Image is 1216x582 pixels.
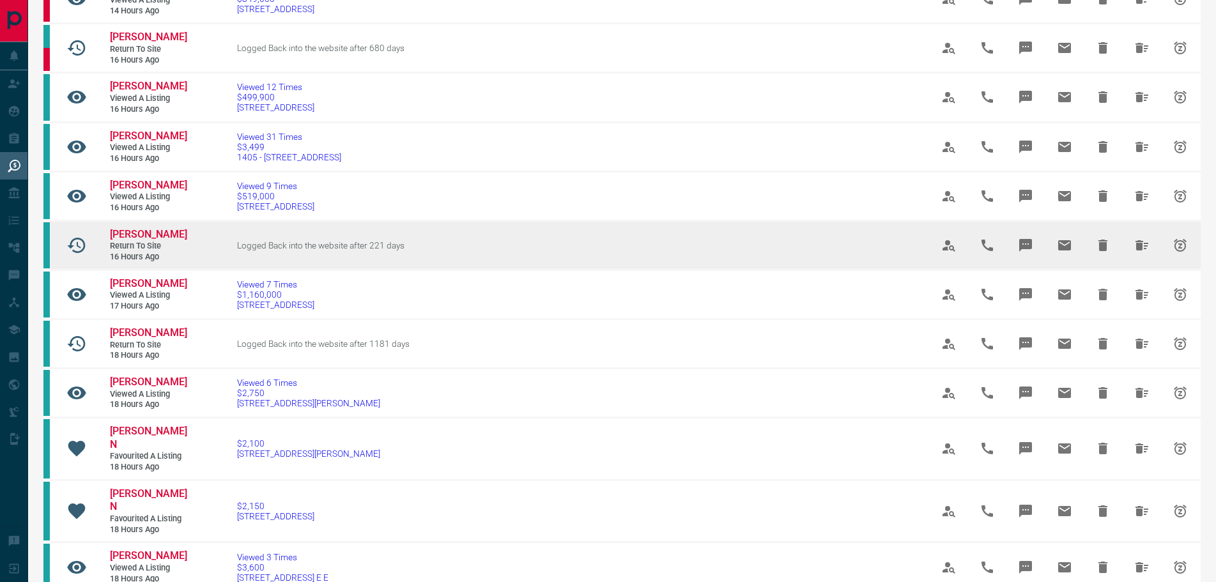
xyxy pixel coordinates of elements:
span: [STREET_ADDRESS] [237,511,314,521]
span: Hide [1088,328,1118,359]
span: Viewed 12 Times [237,82,314,92]
span: Return to Site [110,241,187,252]
span: Viewed 31 Times [237,132,341,142]
span: [STREET_ADDRESS][PERSON_NAME] [237,398,380,408]
span: Viewed 7 Times [237,279,314,289]
a: Viewed 31 Times$3,4991405 - [STREET_ADDRESS] [237,132,341,162]
span: Email [1049,230,1080,261]
a: Viewed 12 Times$499,900[STREET_ADDRESS] [237,82,314,112]
span: View Profile [934,132,964,162]
span: View Profile [934,328,964,359]
a: $2,150[STREET_ADDRESS] [237,501,314,521]
span: Email [1049,279,1080,310]
span: Viewed 6 Times [237,378,380,388]
a: [PERSON_NAME] [110,179,187,192]
span: Call [972,230,1003,261]
span: Message [1010,328,1041,359]
span: Call [972,33,1003,63]
span: Viewed a Listing [110,142,187,153]
a: [PERSON_NAME] [110,228,187,241]
a: [PERSON_NAME] [110,31,187,44]
span: Hide [1088,230,1118,261]
div: condos.ca [43,321,50,367]
span: Email [1049,82,1080,112]
a: [PERSON_NAME] [110,549,187,563]
span: 16 hours ago [110,203,187,213]
span: Email [1049,132,1080,162]
div: condos.ca [43,173,50,219]
span: 18 hours ago [110,350,187,361]
span: Viewed a Listing [110,192,187,203]
span: View Profile [934,82,964,112]
div: condos.ca [43,482,50,541]
span: View Profile [934,181,964,211]
div: condos.ca [43,25,50,48]
span: 17 hours ago [110,301,187,312]
span: Favourited a Listing [110,451,187,462]
span: 18 hours ago [110,525,187,535]
span: Hide [1088,82,1118,112]
a: [PERSON_NAME] [110,326,187,340]
span: Snooze [1165,230,1196,261]
span: Message [1010,82,1041,112]
span: Call [972,496,1003,526]
span: Return to Site [110,44,187,55]
span: Call [972,328,1003,359]
a: [PERSON_NAME] [110,277,187,291]
span: Message [1010,378,1041,408]
span: Call [972,279,1003,310]
span: 18 hours ago [110,462,187,473]
span: $519,000 [237,191,314,201]
span: $2,750 [237,388,380,398]
span: Snooze [1165,181,1196,211]
span: View Profile [934,33,964,63]
a: Viewed 6 Times$2,750[STREET_ADDRESS][PERSON_NAME] [237,378,380,408]
span: [STREET_ADDRESS] [237,4,314,14]
span: Hide All from Abhilash N [1127,433,1157,464]
span: Hide [1088,33,1118,63]
span: $3,499 [237,142,341,152]
span: Snooze [1165,328,1196,359]
span: [PERSON_NAME] [110,80,187,92]
span: [PERSON_NAME] N [110,487,187,513]
span: Snooze [1165,132,1196,162]
span: Viewed a Listing [110,389,187,400]
span: Message [1010,33,1041,63]
div: property.ca [43,48,50,71]
a: [PERSON_NAME] N [110,487,187,514]
span: View Profile [934,230,964,261]
span: [PERSON_NAME] N [110,425,187,450]
span: 16 hours ago [110,252,187,263]
span: Snooze [1165,378,1196,408]
span: Email [1049,181,1080,211]
span: Call [972,433,1003,464]
span: Call [972,378,1003,408]
a: [PERSON_NAME] [110,80,187,93]
span: Call [972,181,1003,211]
span: [STREET_ADDRESS][PERSON_NAME] [237,448,380,459]
span: [PERSON_NAME] [110,31,187,43]
span: $499,900 [237,92,314,102]
span: Hide [1088,279,1118,310]
span: View Profile [934,496,964,526]
span: [STREET_ADDRESS] [237,201,314,211]
span: 16 hours ago [110,104,187,115]
span: Hide All from Tammy Wiese [1127,132,1157,162]
span: Hide [1088,378,1118,408]
span: Message [1010,433,1041,464]
div: condos.ca [43,419,50,479]
span: Snooze [1165,433,1196,464]
span: Message [1010,230,1041,261]
span: [PERSON_NAME] [110,130,187,142]
span: Hide [1088,132,1118,162]
span: [PERSON_NAME] [110,376,187,388]
span: Viewed a Listing [110,93,187,104]
span: Viewed a Listing [110,290,187,301]
span: 16 hours ago [110,153,187,164]
span: Hide All from Vishal Mehra [1127,378,1157,408]
span: Hide All from Laura Zhang [1127,181,1157,211]
span: Hide All from Gayatri Bagul [1127,33,1157,63]
span: Email [1049,433,1080,464]
span: 1405 - [STREET_ADDRESS] [237,152,341,162]
span: $3,600 [237,562,328,572]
